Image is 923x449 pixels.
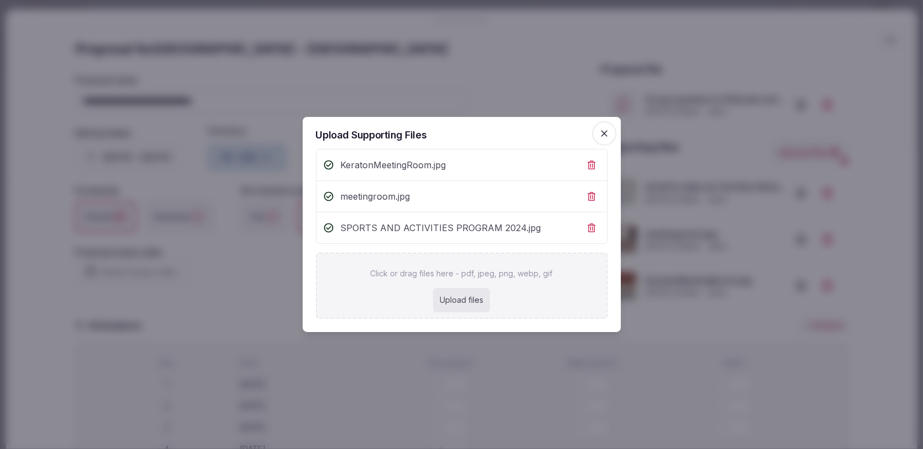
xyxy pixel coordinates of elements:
[341,190,410,203] span: meetingroom.jpg
[316,130,608,140] h2: Upload Supporting Files
[341,158,446,172] span: KeratonMeetingRoom.jpg
[433,288,490,312] div: Upload files
[341,221,541,234] span: SPORTS AND ACTIVITIES PROGRAM 2024.jpg
[371,268,553,279] p: Click or drag files here - pdf, jpeg, png, webp, gif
